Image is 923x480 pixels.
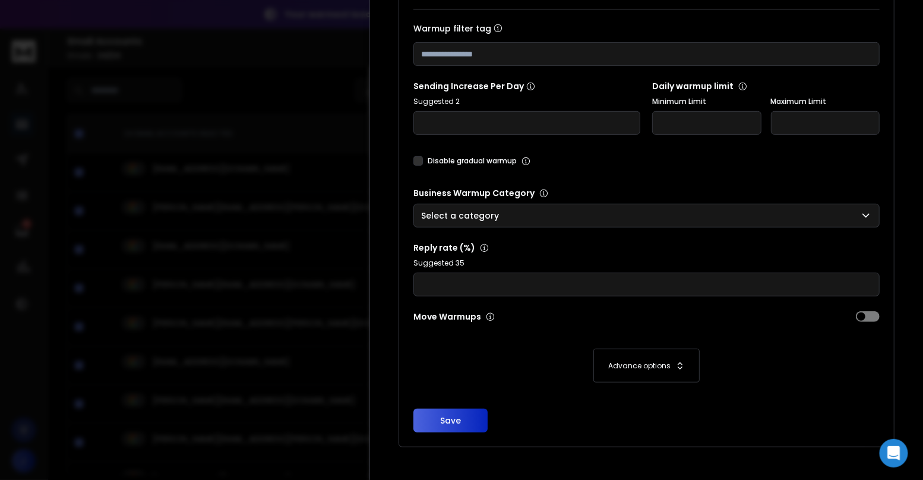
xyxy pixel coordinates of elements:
[413,80,641,92] p: Sending Increase Per Day
[421,210,504,222] p: Select a category
[652,80,880,92] p: Daily warmup limit
[413,258,880,268] p: Suggested 35
[652,97,761,106] label: Minimum Limit
[413,187,880,199] p: Business Warmup Category
[413,242,880,254] p: Reply rate (%)
[425,349,868,383] button: Advance options
[771,97,880,106] label: Maximum Limit
[413,311,643,323] p: Move Warmups
[428,156,517,166] label: Disable gradual warmup
[608,361,671,371] p: Advance options
[880,439,908,468] div: Open Intercom Messenger
[413,97,641,106] p: Suggested 2
[413,409,488,432] button: Save
[413,24,880,33] label: Warmup filter tag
